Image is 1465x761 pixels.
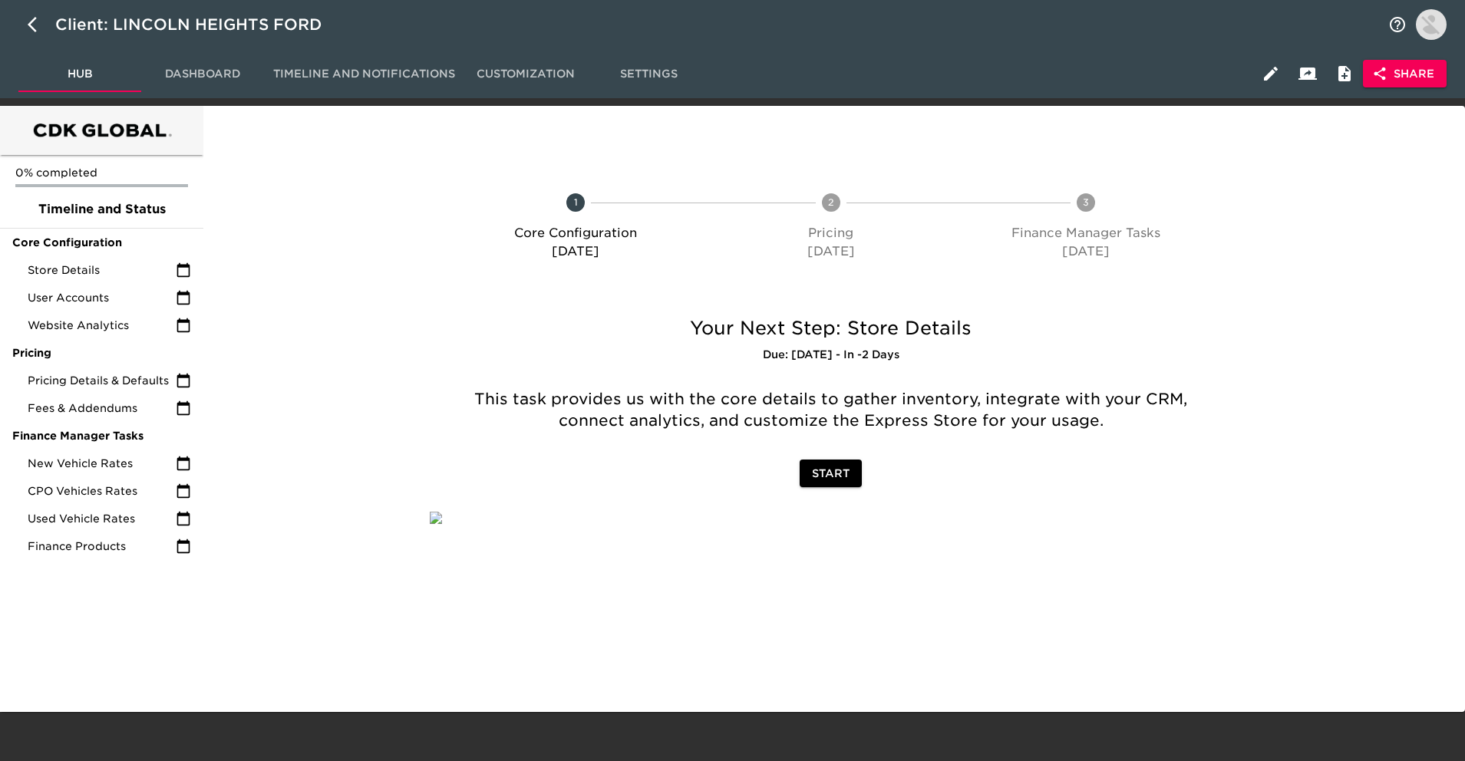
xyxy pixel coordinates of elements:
[828,196,834,208] text: 2
[1375,64,1434,84] span: Share
[709,224,952,242] p: Pricing
[28,64,132,84] span: Hub
[573,196,577,208] text: 1
[473,64,578,84] span: Customization
[28,262,176,278] span: Store Details
[1083,196,1089,208] text: 3
[12,428,191,443] span: Finance Manager Tasks
[1416,9,1447,40] img: Profile
[1289,55,1326,92] button: Client View
[1379,6,1416,43] button: notifications
[454,224,698,242] p: Core Configuration
[800,460,862,488] button: Start
[812,464,850,483] span: Start
[430,512,442,524] img: qkibX1zbU72zw90W6Gan%2FTemplates%2Fc8u5urROGxQJUwQoavog%2F5483c2e4-06d1-4af0-a5c5-4d36678a9ce5.jpg
[1326,55,1363,92] button: Internal Notes and Comments
[12,235,191,250] span: Core Configuration
[28,373,176,388] span: Pricing Details & Defaults
[596,64,701,84] span: Settings
[55,12,343,37] div: Client: LINCOLN HEIGHTS FORD
[965,242,1208,261] p: [DATE]
[28,456,176,471] span: New Vehicle Rates
[474,390,1192,430] span: This task provides us with the core details to gather inventory, integrate with your CRM, connect...
[1252,55,1289,92] button: Edit Hub
[430,347,1232,364] h6: Due: [DATE] - In -2 Days
[28,483,176,499] span: CPO Vehicles Rates
[28,511,176,526] span: Used Vehicle Rates
[28,318,176,333] span: Website Analytics
[1363,60,1447,88] button: Share
[965,224,1208,242] p: Finance Manager Tasks
[12,200,191,219] span: Timeline and Status
[273,64,455,84] span: Timeline and Notifications
[28,539,176,554] span: Finance Products
[28,290,176,305] span: User Accounts
[454,242,698,261] p: [DATE]
[28,400,176,416] span: Fees & Addendums
[15,165,188,180] p: 0% completed
[12,345,191,361] span: Pricing
[709,242,952,261] p: [DATE]
[430,316,1232,341] h5: Your Next Step: Store Details
[150,64,255,84] span: Dashboard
